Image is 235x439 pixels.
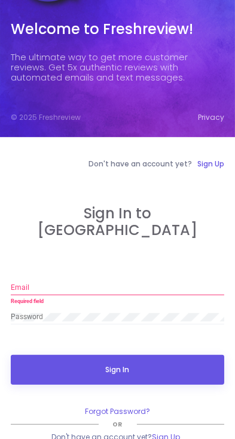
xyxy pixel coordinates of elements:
a: Privacy [198,112,224,123]
input: Email [11,284,224,292]
div: © 2025 Freshreview [11,112,81,123]
a: Sign Up [197,159,224,169]
button: Sign In [11,355,224,385]
a: Forgot Password? [85,406,150,416]
strong: Required field [11,298,44,304]
h3: Sign In to [GEOGRAPHIC_DATA] [11,205,224,240]
h3: Welcome to Freshreview! [11,21,224,38]
span: Don't have an account yet? [88,159,192,169]
h4: The ultimate way to get more customer reviews. Get 5x authentic reviews with automated emails and... [11,52,224,84]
